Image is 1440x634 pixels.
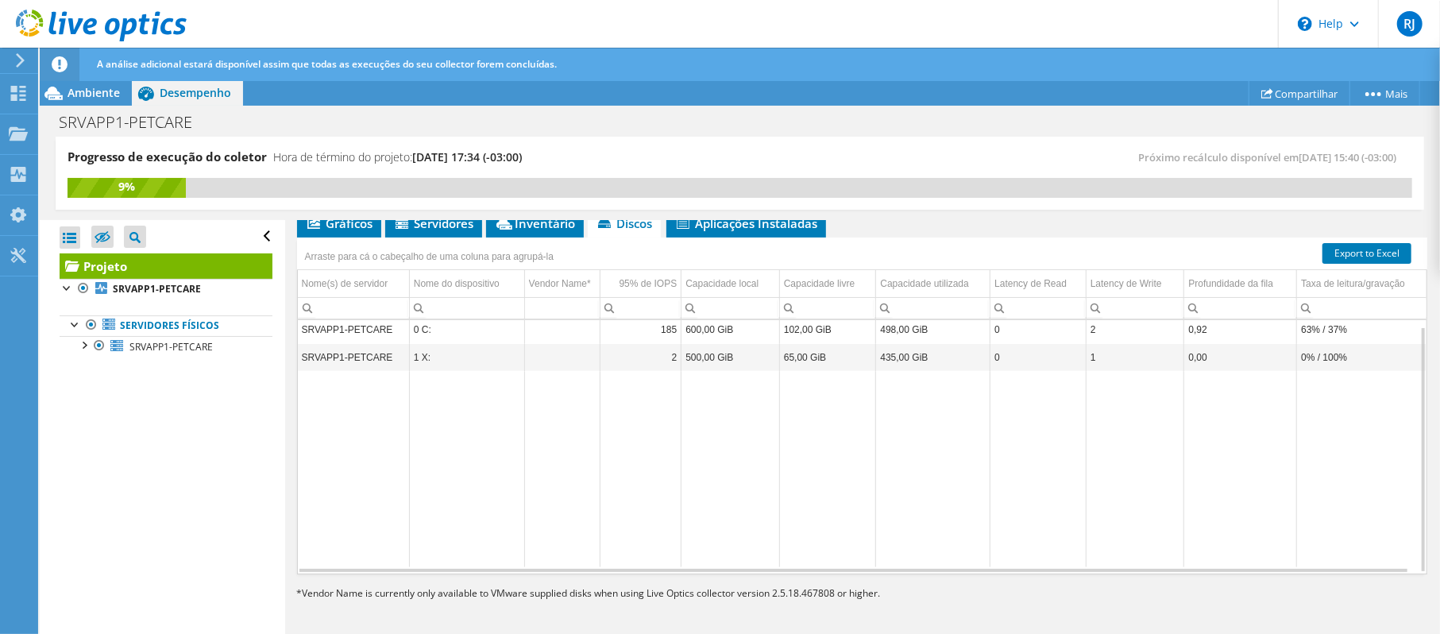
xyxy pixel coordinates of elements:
span: [DATE] 15:40 (-03:00) [1299,150,1396,164]
td: Column Latency de Read, Filter cell [990,297,1087,319]
div: Arraste para cá o cabeçalho de uma coluna para agrupá-la [301,245,558,268]
td: Column Profundidade da fila, Value 0,92 [1184,315,1297,343]
td: Column 95% de IOPS, Value 2 [600,343,681,371]
td: Column Capacidade local, Value 500,00 GiB [681,343,780,371]
a: Export to Excel [1322,243,1411,264]
span: [DATE] 17:34 (-03:00) [412,149,522,164]
div: 95% de IOPS [620,274,678,293]
div: Vendor Name* [529,274,596,293]
td: Column Taxa de leitura/gravação, Value 0% / 100% [1297,343,1426,371]
td: Column Latency de Read, Value 0 [990,315,1087,343]
div: Latency de Write [1091,274,1162,293]
span: Desempenho [160,85,231,100]
a: Servidores físicos [60,315,272,336]
td: Column Nome do dispositivo, Value 0 C: [409,315,524,343]
div: 9% [68,178,186,195]
div: Nome do dispositivo [414,274,500,293]
td: Column Taxa de leitura/gravação, Value 63% / 37% [1297,315,1426,343]
span: Discos [596,215,653,231]
td: Column Vendor Name*, Value [524,315,600,343]
b: SRVAPP1-PETCARE [113,282,201,296]
td: Column 95% de IOPS, Filter cell [600,297,681,319]
span: Ambiente [68,85,120,100]
span: Inventário [494,215,576,231]
span: SRVAPP1-PETCARE [129,340,213,354]
td: Nome do dispositivo Column [409,270,524,298]
td: Column Nome(s) de servidor, Value SRVAPP1-PETCARE [298,315,410,343]
td: Latency de Write Column [1086,270,1184,298]
a: SRVAPP1-PETCARE [60,336,272,357]
td: Column Vendor Name*, Filter cell [524,297,600,319]
span: RJ [1397,11,1423,37]
a: Projeto [60,253,272,279]
div: Profundidade da fila [1188,274,1273,293]
td: Column 95% de IOPS, Value 185 [600,315,681,343]
span: Próximo recálculo disponível em [1138,150,1404,164]
td: Column Capacidade local, Value 600,00 GiB [681,315,780,343]
td: Column Nome(s) de servidor, Filter cell [298,297,410,319]
td: Column Latency de Read, Value 0 [990,343,1087,371]
td: Column Capacidade livre, Value 65,00 GiB [779,343,876,371]
td: Column Vendor Name*, Value [524,343,600,371]
td: Capacidade utilizada Column [876,270,990,298]
td: Column Profundidade da fila, Value 0,00 [1184,343,1297,371]
td: Vendor Name* Column [524,270,600,298]
td: Column Capacidade utilizada, Filter cell [876,297,990,319]
td: Capacidade livre Column [779,270,876,298]
td: Latency de Read Column [990,270,1087,298]
span: A análise adicional estará disponível assim que todas as execuções do seu collector forem concluí... [97,57,557,71]
div: Capacidade utilizada [880,274,968,293]
td: Column Latency de Write, Value 2 [1086,315,1184,343]
div: Nome(s) de servidor [302,274,388,293]
td: Column Capacidade livre, Filter cell [779,297,876,319]
svg: \n [1298,17,1312,31]
td: Column Capacidade local, Filter cell [681,297,780,319]
td: Column Profundidade da fila, Filter cell [1184,297,1297,319]
a: Mais [1349,81,1420,106]
div: Capacidade livre [784,274,855,293]
span: Gráficos [305,215,373,231]
div: Taxa de leitura/gravação [1301,274,1405,293]
span: Aplicações Instaladas [674,215,818,231]
h1: SRVAPP1-PETCARE [52,114,217,131]
td: Capacidade local Column [681,270,780,298]
td: Column Latency de Write, Filter cell [1086,297,1184,319]
td: Column Capacidade livre, Value 102,00 GiB [779,315,876,343]
div: Capacidade local [685,274,759,293]
h4: Hora de término do projeto: [273,149,522,166]
td: Column Nome(s) de servidor, Value SRVAPP1-PETCARE [298,343,410,371]
td: Column Latency de Write, Value 1 [1086,343,1184,371]
td: Taxa de leitura/gravação Column [1297,270,1426,298]
a: Compartilhar [1249,81,1350,106]
td: Column Capacidade utilizada, Value 435,00 GiB [876,343,990,371]
td: Column Nome do dispositivo, Filter cell [409,297,524,319]
div: Data grid [297,238,1427,575]
div: Latency de Read [994,274,1067,293]
p: Vendor Name is currently only available to VMware supplied disks when using Live Optics collector... [297,585,1052,602]
td: Nome(s) de servidor Column [298,270,410,298]
td: Column Taxa de leitura/gravação, Filter cell [1297,297,1426,319]
td: Profundidade da fila Column [1184,270,1297,298]
td: 95% de IOPS Column [600,270,681,298]
td: Column Capacidade utilizada, Value 498,00 GiB [876,315,990,343]
a: SRVAPP1-PETCARE [60,279,272,300]
span: Servidores [393,215,474,231]
td: Column Nome do dispositivo, Value 1 X: [409,343,524,371]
